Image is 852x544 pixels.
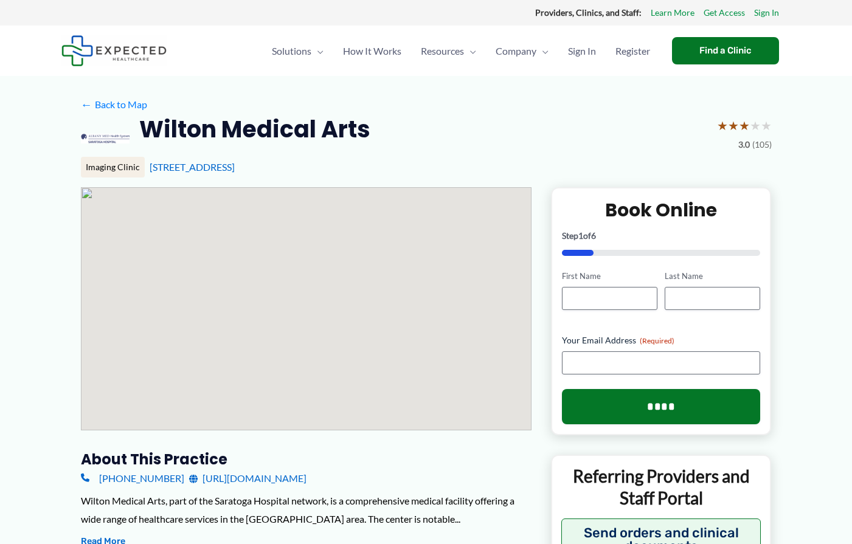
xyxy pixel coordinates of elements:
span: Company [496,30,536,72]
a: How It Works [333,30,411,72]
span: ← [81,98,92,110]
span: (105) [752,137,772,153]
strong: Providers, Clinics, and Staff: [535,7,642,18]
a: ResourcesMenu Toggle [411,30,486,72]
img: Expected Healthcare Logo - side, dark font, small [61,35,167,66]
a: Sign In [558,30,606,72]
span: Resources [421,30,464,72]
h3: About this practice [81,450,532,469]
a: CompanyMenu Toggle [486,30,558,72]
span: 1 [578,230,583,241]
span: ★ [750,114,761,137]
a: Learn More [651,5,694,21]
span: ★ [761,114,772,137]
span: 3.0 [738,137,750,153]
span: 6 [591,230,596,241]
span: Menu Toggle [464,30,476,72]
span: Menu Toggle [536,30,549,72]
span: Register [615,30,650,72]
p: Referring Providers and Staff Portal [561,465,761,509]
span: ★ [739,114,750,137]
a: Get Access [704,5,745,21]
span: (Required) [640,336,674,345]
h2: Book Online [562,198,761,222]
span: How It Works [343,30,401,72]
div: Imaging Clinic [81,157,145,177]
a: [STREET_ADDRESS] [150,161,235,173]
span: ★ [728,114,739,137]
a: ←Back to Map [81,95,147,114]
label: Last Name [665,270,760,282]
span: Solutions [272,30,311,72]
a: [PHONE_NUMBER] [81,469,184,487]
label: First Name [562,270,657,282]
a: Sign In [754,5,779,21]
h2: Wilton Medical Arts [139,114,370,144]
span: Menu Toggle [311,30,324,72]
span: Sign In [568,30,596,72]
a: Find a Clinic [672,37,779,64]
a: SolutionsMenu Toggle [262,30,333,72]
label: Your Email Address [562,334,761,346]
a: [URL][DOMAIN_NAME] [189,469,307,487]
div: Wilton Medical Arts, part of the Saratoga Hospital network, is a comprehensive medical facility o... [81,492,532,528]
nav: Primary Site Navigation [262,30,660,72]
p: Step of [562,232,761,240]
span: ★ [717,114,728,137]
a: Register [606,30,660,72]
